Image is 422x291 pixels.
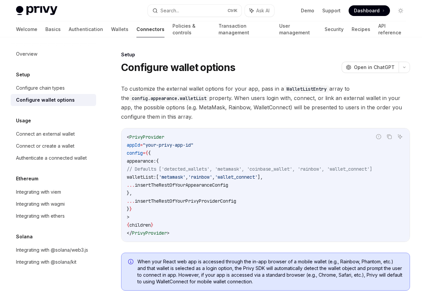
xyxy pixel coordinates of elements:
span: { [127,222,129,228]
a: Dashboard [349,5,390,16]
h5: Ethereum [16,175,38,183]
button: Ask AI [245,5,274,17]
a: Support [322,7,341,14]
img: light logo [16,6,57,15]
h5: Solana [16,233,33,241]
button: Report incorrect code [374,132,383,141]
span: "your-privy-app-id" [143,142,193,148]
div: Integrating with ethers [16,212,65,220]
span: Dashboard [354,7,380,14]
a: Demo [301,7,314,14]
span: , [185,174,188,180]
span: Ctrl K [228,8,238,13]
div: Connect or create a wallet [16,142,74,150]
div: Integrating with @solana/kit [16,258,76,266]
span: // Defaults ['detected_wallets', 'metamask', 'coinbase_wallet', 'rainbow', 'wallet_connect'] [127,166,372,172]
span: 'rainbow' [188,174,212,180]
h5: Usage [16,117,31,125]
code: WalletListEntry [284,85,329,93]
span: , [212,174,215,180]
span: }, [127,190,132,196]
span: > [127,214,129,220]
span: = [143,150,145,156]
span: { [145,150,148,156]
h1: Configure wallet options [121,61,235,73]
div: Overview [16,50,37,58]
button: Search...CtrlK [148,5,242,17]
a: Connect or create a wallet [11,140,96,152]
div: Integrating with @solana/web3.js [16,246,88,254]
div: Connect an external wallet [16,130,75,138]
span: [ [156,174,159,180]
span: insertTheRestOfYourPrivyProviderConfig [135,198,236,204]
span: } [151,222,153,228]
a: Configure chain types [11,82,96,94]
span: } [127,206,129,212]
span: PrivyProvider [129,134,164,140]
span: ... [127,182,135,188]
span: = [140,142,143,148]
a: Authenticate a connected wallet [11,152,96,164]
span: config [127,150,143,156]
span: 'wallet_connect' [215,174,258,180]
span: ... [127,198,135,204]
div: Integrating with viem [16,188,61,196]
span: When your React web app is accessed through the in-app browser of a mobile wallet (e.g., Rainbow,... [137,258,403,285]
button: Copy the contents from the code block [385,132,394,141]
a: User management [279,21,317,37]
span: children [129,222,151,228]
span: </ [127,230,132,236]
a: Security [325,21,344,37]
a: Integrating with @solana/kit [11,256,96,268]
a: Integrating with @solana/web3.js [11,244,96,256]
div: Integrating with wagmi [16,200,65,208]
a: Overview [11,48,96,60]
button: Open in ChatGPT [342,62,399,73]
span: walletList: [127,174,156,180]
a: Policies & controls [172,21,210,37]
a: Connect an external wallet [11,128,96,140]
a: Integrating with wagmi [11,198,96,210]
span: PrivyProvider [132,230,167,236]
span: ], [258,174,263,180]
button: Ask AI [396,132,404,141]
a: Transaction management [219,21,271,37]
span: { [156,158,159,164]
div: Configure chain types [16,84,65,92]
span: Open in ChatGPT [354,64,395,71]
span: appId [127,142,140,148]
a: Authentication [69,21,103,37]
span: 'metamask' [159,174,185,180]
code: config.appearance.walletList [129,95,209,102]
span: appearance: [127,158,156,164]
a: Integrating with viem [11,186,96,198]
div: Configure wallet options [16,96,75,104]
a: Connectors [136,21,164,37]
a: Integrating with ethers [11,210,96,222]
button: Toggle dark mode [395,5,406,16]
h5: Setup [16,71,30,79]
a: Configure wallet options [11,94,96,106]
span: To customize the external wallet options for your app, pass in a array to the property. When user... [121,84,410,121]
span: { [148,150,151,156]
span: > [167,230,169,236]
span: < [127,134,129,140]
div: Search... [160,7,179,15]
svg: Info [128,259,135,266]
span: Ask AI [256,7,270,14]
a: Welcome [16,21,37,37]
span: insertTheRestOfYourAppearanceConfig [135,182,228,188]
a: Recipes [352,21,370,37]
a: Wallets [111,21,128,37]
a: Basics [45,21,61,37]
div: Authenticate a connected wallet [16,154,87,162]
a: API reference [378,21,406,37]
span: } [129,206,132,212]
div: Setup [121,51,410,58]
